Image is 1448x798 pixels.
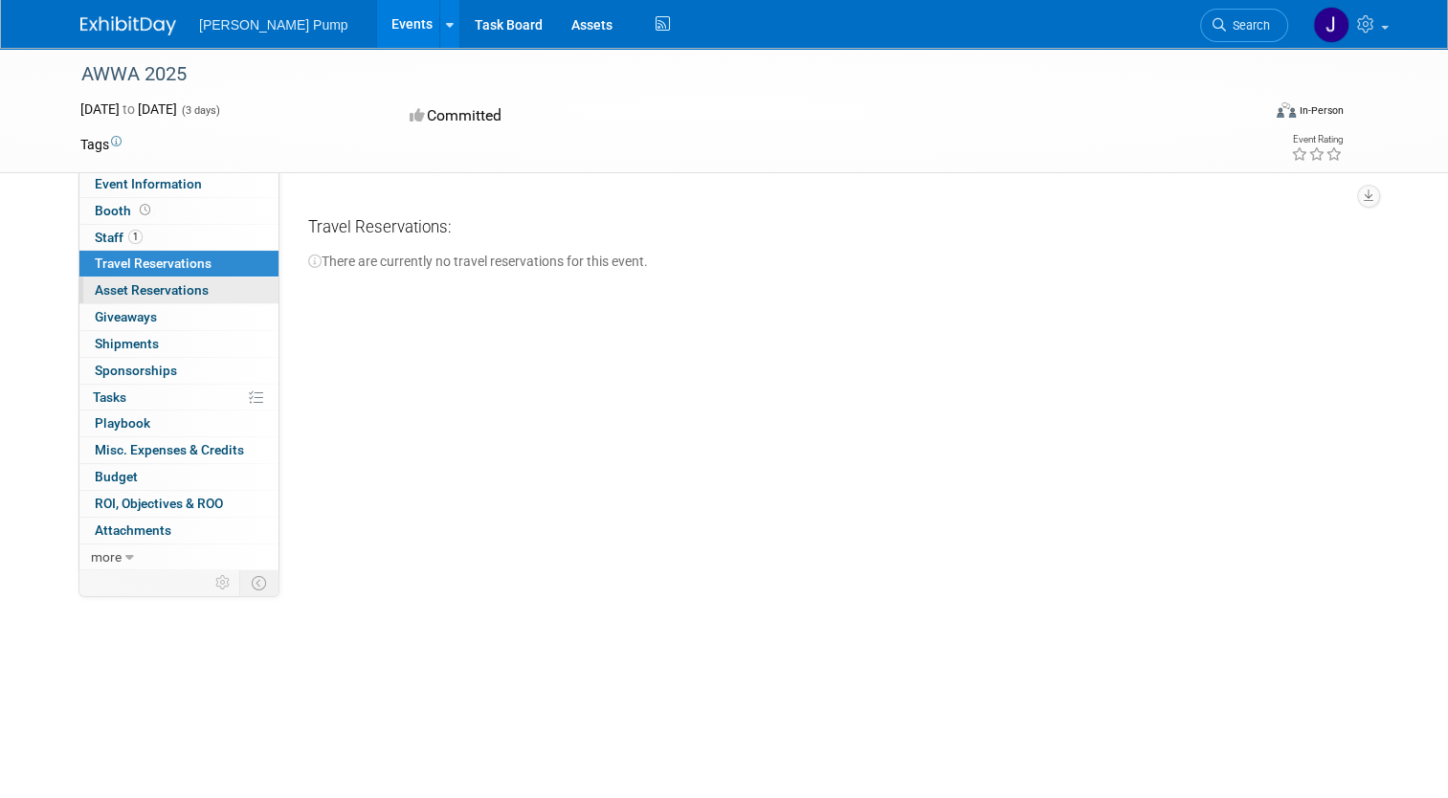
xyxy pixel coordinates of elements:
[1291,135,1343,144] div: Event Rating
[80,101,177,117] span: [DATE] [DATE]
[79,491,278,517] a: ROI, Objectives & ROO
[95,230,143,245] span: Staff
[79,171,278,197] a: Event Information
[95,282,209,298] span: Asset Reservations
[95,442,244,457] span: Misc. Expenses & Credits
[95,203,154,218] span: Booth
[79,277,278,303] a: Asset Reservations
[79,437,278,463] a: Misc. Expenses & Credits
[95,176,202,191] span: Event Information
[95,469,138,484] span: Budget
[1157,100,1344,128] div: Event Format
[404,100,806,133] div: Committed
[240,570,279,595] td: Toggle Event Tabs
[207,570,240,595] td: Personalize Event Tab Strip
[95,496,223,511] span: ROI, Objectives & ROO
[120,101,138,117] span: to
[1200,9,1288,42] a: Search
[95,363,177,378] span: Sponsorships
[308,246,1353,271] div: There are currently no travel reservations for this event.
[308,216,1353,246] div: Travel Reservations:
[80,135,122,154] td: Tags
[79,251,278,277] a: Travel Reservations
[79,464,278,490] a: Budget
[95,309,157,324] span: Giveaways
[1313,7,1349,43] img: Jake Sowders
[79,225,278,251] a: Staff1
[1226,18,1270,33] span: Search
[1277,102,1296,118] img: Format-Inperson.png
[79,544,278,570] a: more
[95,336,159,351] span: Shipments
[79,518,278,543] a: Attachments
[91,549,122,565] span: more
[79,331,278,357] a: Shipments
[79,198,278,224] a: Booth
[79,385,278,410] a: Tasks
[136,203,154,217] span: Booth not reserved yet
[75,57,1236,92] div: AWWA 2025
[95,522,171,538] span: Attachments
[79,410,278,436] a: Playbook
[95,415,150,431] span: Playbook
[180,104,220,117] span: (3 days)
[1299,103,1344,118] div: In-Person
[93,389,126,405] span: Tasks
[128,230,143,244] span: 1
[79,358,278,384] a: Sponsorships
[79,304,278,330] a: Giveaways
[199,17,348,33] span: [PERSON_NAME] Pump
[80,16,176,35] img: ExhibitDay
[95,255,212,271] span: Travel Reservations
